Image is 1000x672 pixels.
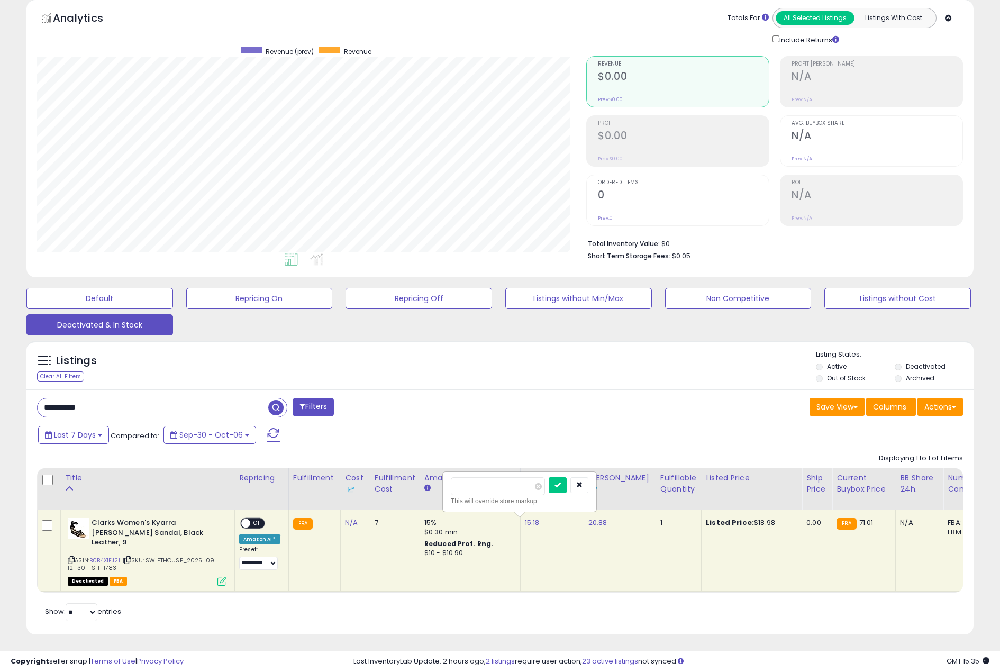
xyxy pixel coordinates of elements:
label: Archived [906,374,934,383]
h5: Analytics [53,11,124,28]
div: Amazon Fees [424,473,516,484]
div: Some or all of the values in this column are provided from Inventory Lab. [588,484,651,495]
span: $0.05 [672,251,690,261]
div: Clear All Filters [37,371,84,382]
span: Ordered Items [598,180,769,186]
b: Short Term Storage Fees: [588,251,670,260]
span: Revenue [598,61,769,67]
button: Repricing On [186,288,333,309]
button: Last 7 Days [38,426,109,444]
button: Columns [866,398,916,416]
small: Prev: $0.00 [598,96,623,103]
img: InventoryLab Logo [588,484,599,495]
div: Current Buybox Price [837,473,891,495]
a: B0B4X1FJ2L [89,556,121,565]
span: Sep-30 - Oct-06 [179,430,243,440]
button: Sep-30 - Oct-06 [163,426,256,444]
div: Some or all of the values in this column are provided from Inventory Lab. [345,484,366,495]
span: ROI [792,180,962,186]
h2: N/A [792,130,962,144]
div: $18.98 [706,518,794,528]
b: Clarks Women's Kyarra [PERSON_NAME] Sandal, Black Leather, 9 [92,518,220,550]
div: N/A [900,518,935,528]
div: 7 [375,518,412,528]
div: $0.30 min [424,528,512,537]
button: Actions [917,398,963,416]
div: Include Returns [765,33,852,46]
small: Prev: 0 [598,215,613,221]
a: Privacy Policy [137,656,184,666]
button: Save View [810,398,865,416]
div: 1 [660,518,693,528]
h2: N/A [792,70,962,85]
div: Fulfillable Quantity [660,473,697,495]
a: 2 listings [486,656,515,666]
div: Preset: [239,546,280,570]
a: 23 active listings [582,656,638,666]
a: 20.88 [588,517,607,528]
div: Title [65,473,230,484]
div: Fulfillment [293,473,336,484]
button: Default [26,288,173,309]
div: 0.00 [806,518,824,528]
div: $10 - $10.90 [424,549,512,558]
b: Listed Price: [706,517,754,528]
label: Out of Stock [827,374,866,383]
span: Show: entries [45,606,121,616]
b: Total Inventory Value: [588,239,660,248]
div: Ship Price [806,473,828,495]
h2: 0 [598,189,769,203]
label: Active [827,362,847,371]
small: Prev: $0.00 [598,156,623,162]
strong: Copyright [11,656,49,666]
span: 71.01 [859,517,874,528]
div: Num of Comp. [948,473,986,495]
span: Revenue [344,47,371,56]
span: All listings that are unavailable for purchase on Amazon for any reason other than out-of-stock [68,577,108,586]
button: Listings without Min/Max [505,288,652,309]
span: Revenue (prev) [266,47,314,56]
img: InventoryLab Logo [345,484,356,495]
p: Listing States: [816,350,973,360]
span: Compared to: [111,431,159,441]
button: Listings without Cost [824,288,971,309]
div: Cost [345,473,366,495]
span: Profit [PERSON_NAME] [792,61,962,67]
img: 31B6F6Doq7L._SL40_.jpg [68,518,89,539]
button: Repricing Off [346,288,492,309]
span: Columns [873,402,906,412]
h2: $0.00 [598,70,769,85]
div: Fulfillment Cost [375,473,415,495]
div: BB Share 24h. [900,473,939,495]
div: Last InventoryLab Update: 2 hours ago, require user action, not synced. [353,657,990,667]
span: Avg. Buybox Share [792,121,962,126]
button: All Selected Listings [776,11,854,25]
span: 2025-10-14 15:35 GMT [947,656,989,666]
h2: $0.00 [598,130,769,144]
small: Prev: N/A [792,215,812,221]
a: Terms of Use [90,656,135,666]
span: Profit [598,121,769,126]
div: [PERSON_NAME] [588,473,651,495]
button: Filters [293,398,334,416]
small: FBA [837,518,856,530]
div: Repricing [239,473,284,484]
div: Listed Price [706,473,797,484]
button: Listings With Cost [854,11,933,25]
span: | SKU: SWIFTHOUSE_2025-09-12_30_TSH_1783 [68,556,217,572]
span: FBA [110,577,128,586]
div: Totals For [728,13,769,23]
button: Non Competitive [665,288,812,309]
div: ASIN: [68,518,226,585]
div: Amazon AI * [239,534,280,544]
div: FBA: 2 [948,518,983,528]
span: Last 7 Days [54,430,96,440]
small: FBA [293,518,313,530]
a: N/A [345,517,358,528]
div: seller snap | | [11,657,184,667]
button: Deactivated & In Stock [26,314,173,335]
div: FBM: 0 [948,528,983,537]
small: Prev: N/A [792,96,812,103]
h5: Listings [56,353,97,368]
b: Reduced Prof. Rng. [424,539,494,548]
